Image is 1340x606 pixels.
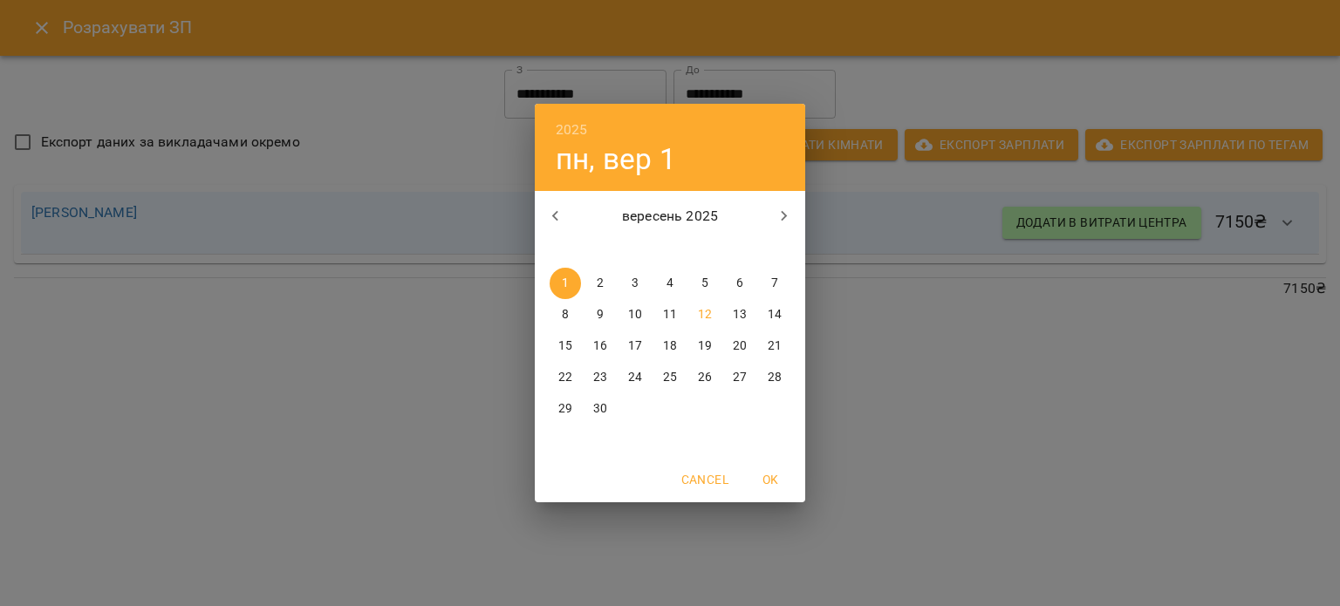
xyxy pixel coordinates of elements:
[550,268,581,299] button: 1
[689,242,721,259] span: пт
[736,275,743,292] p: 6
[733,369,747,386] p: 27
[724,362,755,393] button: 27
[556,141,676,177] button: пн, вер 1
[698,337,712,355] p: 19
[585,330,616,362] button: 16
[628,369,642,386] p: 24
[619,242,651,259] span: ср
[768,337,782,355] p: 21
[562,306,569,323] p: 8
[654,299,686,330] button: 11
[698,306,712,323] p: 12
[663,306,677,323] p: 11
[654,362,686,393] button: 25
[742,464,798,495] button: OK
[585,268,616,299] button: 2
[759,299,790,330] button: 14
[759,242,790,259] span: нд
[619,299,651,330] button: 10
[550,330,581,362] button: 15
[577,206,764,227] p: вересень 2025
[593,369,607,386] p: 23
[768,369,782,386] p: 28
[654,268,686,299] button: 4
[550,299,581,330] button: 8
[585,393,616,425] button: 30
[733,337,747,355] p: 20
[689,330,721,362] button: 19
[689,299,721,330] button: 12
[698,369,712,386] p: 26
[771,275,778,292] p: 7
[681,469,728,490] span: Cancel
[593,337,607,355] p: 16
[724,268,755,299] button: 6
[689,362,721,393] button: 26
[689,268,721,299] button: 5
[701,275,708,292] p: 5
[663,337,677,355] p: 18
[628,306,642,323] p: 10
[558,400,572,418] p: 29
[593,400,607,418] p: 30
[619,362,651,393] button: 24
[558,369,572,386] p: 22
[550,362,581,393] button: 22
[663,369,677,386] p: 25
[585,242,616,259] span: вт
[619,330,651,362] button: 17
[654,242,686,259] span: чт
[585,362,616,393] button: 23
[724,299,755,330] button: 13
[768,306,782,323] p: 14
[550,393,581,425] button: 29
[550,242,581,259] span: пн
[724,330,755,362] button: 20
[628,337,642,355] p: 17
[759,330,790,362] button: 21
[632,275,639,292] p: 3
[759,268,790,299] button: 7
[674,464,735,495] button: Cancel
[667,275,673,292] p: 4
[733,306,747,323] p: 13
[749,469,791,490] span: OK
[585,299,616,330] button: 9
[562,275,569,292] p: 1
[597,275,604,292] p: 2
[654,330,686,362] button: 18
[558,337,572,355] p: 15
[556,118,588,142] button: 2025
[619,268,651,299] button: 3
[724,242,755,259] span: сб
[759,362,790,393] button: 28
[597,306,604,323] p: 9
